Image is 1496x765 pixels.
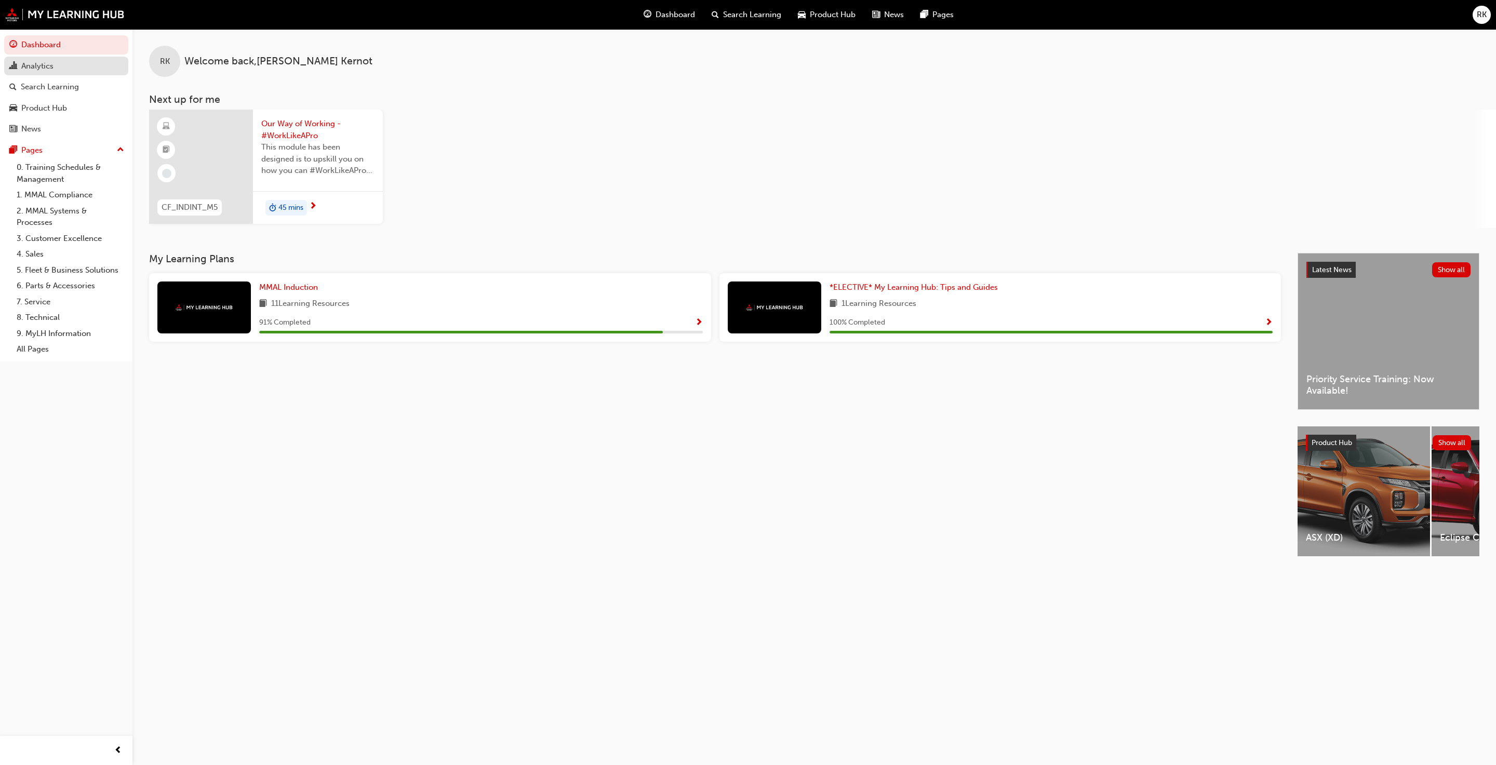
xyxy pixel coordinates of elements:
[798,8,806,21] span: car-icon
[163,120,170,133] span: learningResourceType_ELEARNING-icon
[12,246,128,262] a: 4. Sales
[4,141,128,160] button: Pages
[9,146,17,155] span: pages-icon
[12,262,128,278] a: 5. Fleet & Business Solutions
[1473,6,1491,24] button: RK
[790,4,864,25] a: car-iconProduct Hub
[149,253,1281,265] h3: My Learning Plans
[810,9,856,21] span: Product Hub
[9,125,17,134] span: news-icon
[1298,253,1479,410] a: Latest NewsShow allPriority Service Training: Now Available!
[12,203,128,231] a: 2. MMAL Systems & Processes
[261,141,375,177] span: This module has been designed is to upskill you on how you can #WorkLikeAPro at Mitsubishi Motors...
[9,62,17,71] span: chart-icon
[1477,9,1487,21] span: RK
[5,8,125,21] img: mmal
[259,298,267,311] span: book-icon
[12,231,128,247] a: 3. Customer Excellence
[162,169,171,178] span: learningRecordVerb_NONE-icon
[162,202,218,213] span: CF_INDINT_M5
[12,159,128,187] a: 0. Training Schedules & Management
[1306,532,1422,544] span: ASX (XD)
[259,283,318,292] span: MMAL Induction
[21,123,41,135] div: News
[12,341,128,357] a: All Pages
[1265,318,1273,328] span: Show Progress
[4,77,128,97] a: Search Learning
[160,56,170,68] span: RK
[644,8,651,21] span: guage-icon
[1312,265,1352,274] span: Latest News
[21,144,43,156] div: Pages
[12,294,128,310] a: 7. Service
[1306,373,1471,397] span: Priority Service Training: Now Available!
[723,9,781,21] span: Search Learning
[163,143,170,157] span: booktick-icon
[184,56,372,68] span: Welcome back , [PERSON_NAME] Kernot
[12,326,128,342] a: 9. MyLH Information
[21,60,54,72] div: Analytics
[830,283,998,292] span: *ELECTIVE* My Learning Hub: Tips and Guides
[1312,438,1352,447] span: Product Hub
[830,281,1002,293] a: *ELECTIVE* My Learning Hub: Tips and Guides
[656,9,695,21] span: Dashboard
[9,83,17,92] span: search-icon
[271,298,350,311] span: 11 Learning Resources
[920,8,928,21] span: pages-icon
[259,281,322,293] a: MMAL Induction
[695,316,703,329] button: Show Progress
[149,110,383,224] a: CF_INDINT_M5Our Way of Working - #WorkLikeAProThis module has been designed is to upskill you on ...
[4,119,128,139] a: News
[309,202,317,211] span: next-icon
[872,8,880,21] span: news-icon
[635,4,703,25] a: guage-iconDashboard
[4,99,128,118] a: Product Hub
[259,317,311,329] span: 91 % Completed
[912,4,962,25] a: pages-iconPages
[842,298,916,311] span: 1 Learning Resources
[746,304,803,311] img: mmal
[695,318,703,328] span: Show Progress
[12,278,128,294] a: 6. Parts & Accessories
[4,35,128,55] a: Dashboard
[269,201,276,214] span: duration-icon
[932,9,954,21] span: Pages
[712,8,719,21] span: search-icon
[9,41,17,50] span: guage-icon
[21,81,79,93] div: Search Learning
[1432,262,1471,277] button: Show all
[278,202,303,214] span: 45 mins
[117,143,124,157] span: up-icon
[4,33,128,141] button: DashboardAnalyticsSearch LearningProduct HubNews
[884,9,904,21] span: News
[864,4,912,25] a: news-iconNews
[12,187,128,203] a: 1. MMAL Compliance
[176,304,233,311] img: mmal
[4,57,128,76] a: Analytics
[830,317,885,329] span: 100 % Completed
[1298,426,1430,556] a: ASX (XD)
[261,118,375,141] span: Our Way of Working - #WorkLikeAPro
[21,102,67,114] div: Product Hub
[1306,435,1471,451] a: Product HubShow all
[1306,262,1471,278] a: Latest NewsShow all
[132,93,1496,105] h3: Next up for me
[12,310,128,326] a: 8. Technical
[1265,316,1273,329] button: Show Progress
[703,4,790,25] a: search-iconSearch Learning
[9,104,17,113] span: car-icon
[114,744,122,757] span: prev-icon
[830,298,837,311] span: book-icon
[1433,435,1472,450] button: Show all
